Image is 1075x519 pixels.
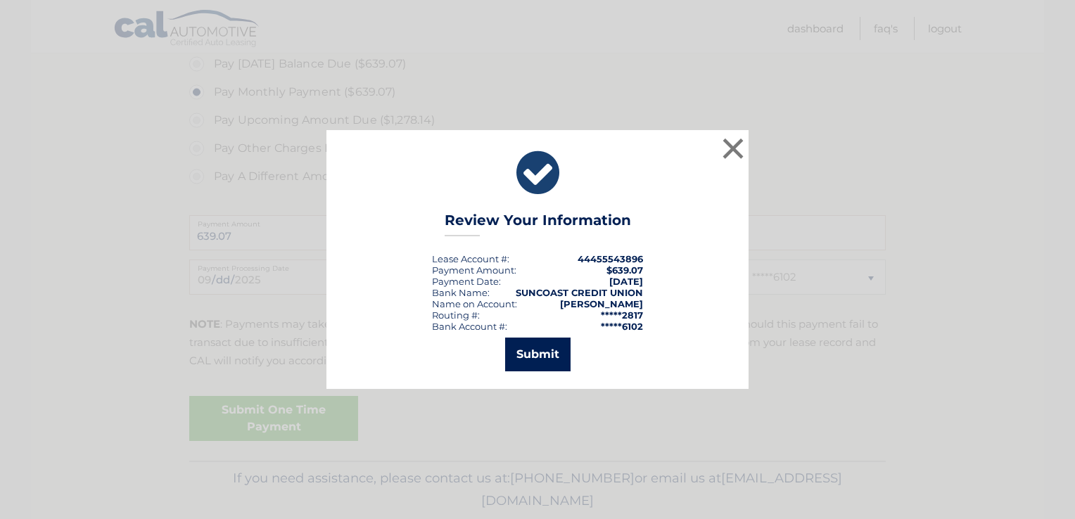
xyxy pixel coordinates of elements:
[516,287,643,298] strong: SUNCOAST CREDIT UNION
[609,276,643,287] span: [DATE]
[432,321,507,332] div: Bank Account #:
[432,287,490,298] div: Bank Name:
[432,264,516,276] div: Payment Amount:
[432,276,501,287] div: :
[719,134,747,162] button: ×
[432,276,499,287] span: Payment Date
[432,298,517,309] div: Name on Account:
[606,264,643,276] span: $639.07
[432,309,480,321] div: Routing #:
[432,253,509,264] div: Lease Account #:
[578,253,643,264] strong: 44455543896
[445,212,631,236] h3: Review Your Information
[505,338,571,371] button: Submit
[560,298,643,309] strong: [PERSON_NAME]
